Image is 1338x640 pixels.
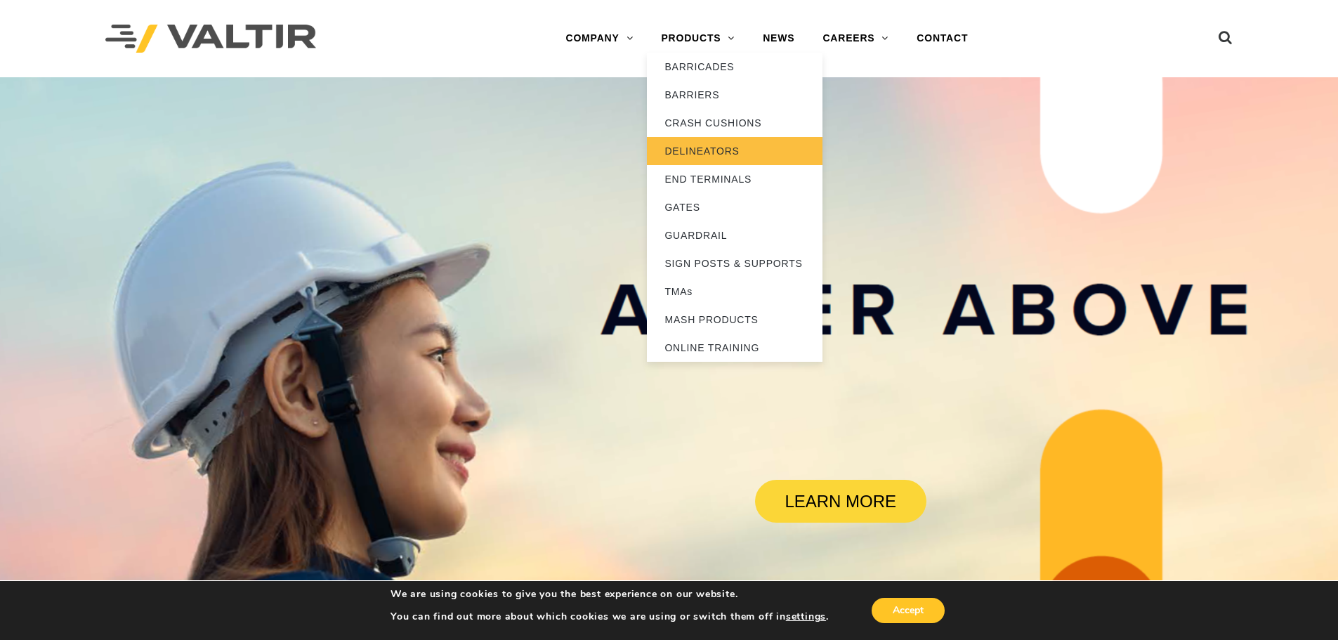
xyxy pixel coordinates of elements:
[749,25,808,53] a: NEWS
[647,81,822,109] a: BARRIERS
[391,588,829,601] p: We are using cookies to give you the best experience on our website.
[647,249,822,277] a: SIGN POSTS & SUPPORTS
[647,53,822,81] a: BARRICADES
[755,480,926,523] a: LEARN MORE
[551,25,647,53] a: COMPANY
[872,598,945,623] button: Accept
[903,25,982,53] a: CONTACT
[647,334,822,362] a: ONLINE TRAINING
[647,277,822,306] a: TMAs
[786,610,826,623] button: settings
[647,306,822,334] a: MASH PRODUCTS
[647,193,822,221] a: GATES
[647,109,822,137] a: CRASH CUSHIONS
[647,137,822,165] a: DELINEATORS
[647,221,822,249] a: GUARDRAIL
[808,25,903,53] a: CAREERS
[647,165,822,193] a: END TERMINALS
[647,25,749,53] a: PRODUCTS
[391,610,829,623] p: You can find out more about which cookies we are using or switch them off in .
[105,25,316,53] img: Valtir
